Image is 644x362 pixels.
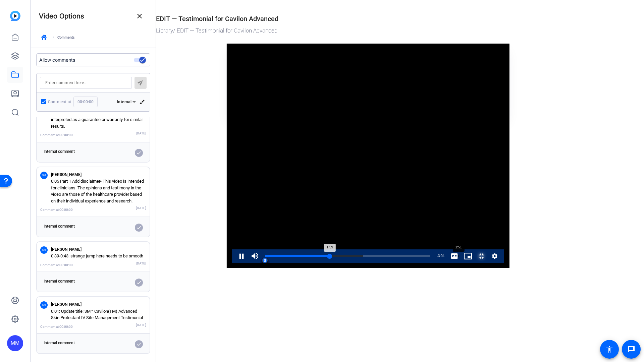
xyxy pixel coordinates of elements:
[156,14,278,24] div: EDIT — Testimonial for Cavilon Advanced
[44,149,75,154] span: Internal comment
[39,56,75,63] span: Allow comments
[10,11,20,21] img: blue-gradient.svg
[156,26,577,35] div: / EDIT — Testimonial for Cavilon Advanced
[117,100,131,104] span: Internal
[48,99,71,105] label: Comment at
[7,335,23,351] div: MM
[136,280,142,285] mat-icon: check
[40,246,48,254] div: SM
[605,345,613,353] mat-icon: accessibility
[51,302,82,307] span: [PERSON_NAME]
[40,263,73,267] span: Comment at 00:00:00
[39,12,84,20] h4: Video Options
[136,342,142,347] mat-icon: check
[136,225,142,230] mat-icon: check
[44,341,75,345] span: Internal comment
[44,279,75,284] span: Internal comment
[40,208,73,212] span: Comment at 00:00:00
[40,325,73,328] span: Comment at 00:00:00
[136,261,146,268] span: [DATE]
[227,44,509,268] div: Video Player
[40,172,48,179] div: SM
[136,322,146,330] span: [DATE]
[51,253,146,259] p: 0:39-0:43: strange jump here needs to be smooth
[136,205,146,213] span: [DATE]
[40,133,73,137] span: Comment at 00:00:00
[156,27,173,34] a: Library
[51,172,82,177] span: [PERSON_NAME]
[51,178,146,204] p: 0:05 Part 1 Add disclaimer- This video is intended for clinicians. The opinions and testimony in ...
[44,224,75,229] span: Internal comment
[136,150,142,156] mat-icon: check
[51,308,146,321] p: 0:01: Update title: 3M™ Cavilon(TM) Advanced Skin Protectant IV Site Management Testimonial
[136,12,144,20] mat-icon: close
[136,131,146,138] span: [DATE]
[40,301,48,309] div: SM
[139,99,145,105] mat-icon: brush
[627,345,635,353] mat-icon: message
[51,247,82,252] span: [PERSON_NAME]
